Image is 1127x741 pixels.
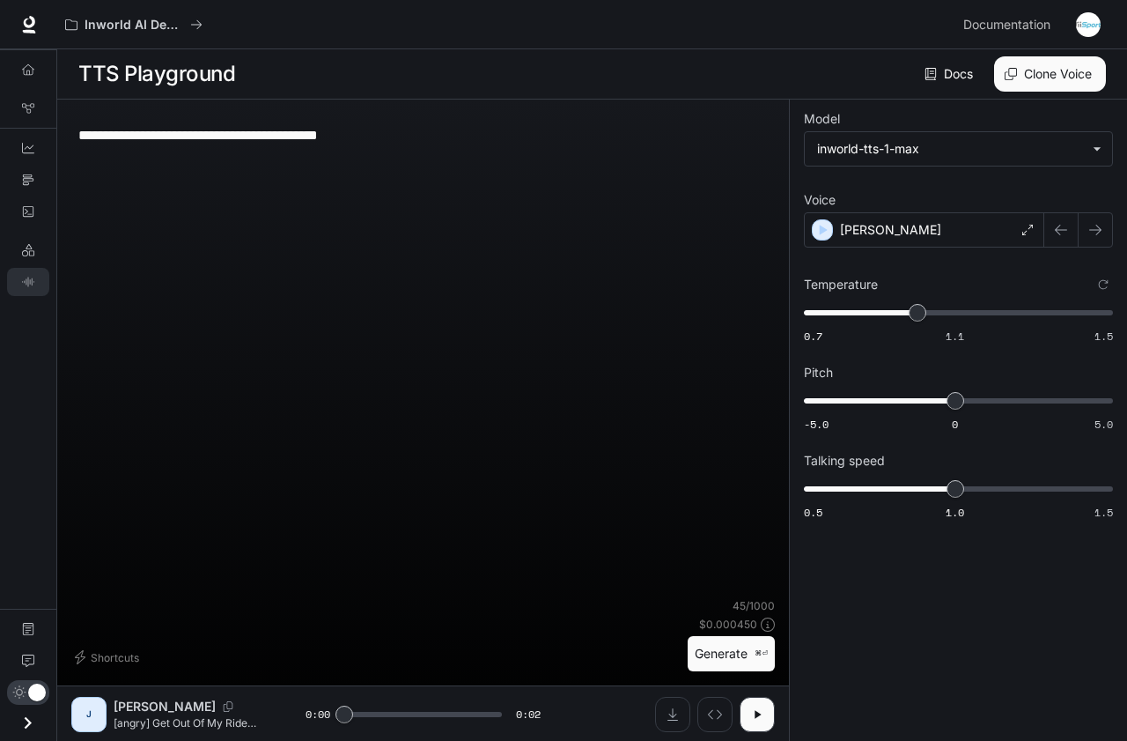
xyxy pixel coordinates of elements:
[840,221,941,239] p: [PERSON_NAME]
[75,700,103,729] div: J
[699,617,757,632] p: $ 0.000450
[963,14,1050,36] span: Documentation
[804,329,822,344] span: 0.7
[1094,329,1113,344] span: 1.5
[804,278,878,291] p: Temperature
[1094,275,1113,294] button: Reset to default
[7,615,49,643] a: Documentation
[1094,417,1113,432] span: 5.0
[71,643,146,671] button: Shortcuts
[57,7,210,42] button: All workspaces
[733,598,775,613] p: 45 / 1000
[994,56,1106,92] button: Clone Voice
[7,56,49,84] a: Overview
[7,268,49,296] a: TTS Playground
[1094,505,1113,520] span: 1.5
[1071,7,1106,42] button: User avatar
[805,132,1112,166] div: inworld-tts-1-max
[804,113,840,125] p: Model
[8,705,48,741] button: Open drawer
[946,505,964,520] span: 1.0
[804,417,829,432] span: -5.0
[7,197,49,226] a: Logs
[697,697,733,732] button: Inspect
[655,697,690,732] button: Download audio
[921,56,980,92] a: Docs
[804,505,822,520] span: 0.5
[216,701,240,712] button: Copy Voice ID
[306,706,330,723] span: 0:00
[952,417,958,432] span: 0
[1076,12,1101,37] img: User avatar
[7,94,49,122] a: Graph Registry
[516,706,541,723] span: 0:02
[7,134,49,162] a: Dashboards
[7,166,49,194] a: Traces
[114,698,216,715] p: [PERSON_NAME]
[28,682,46,701] span: Dark mode toggle
[114,715,263,730] p: [angry] Get Out Of My Ride You a little Punk!
[85,18,183,33] p: Inworld AI Demos
[804,367,833,379] p: Pitch
[804,194,836,206] p: Voice
[7,647,49,675] a: Feedback
[688,636,775,672] button: Generate⌘⏎
[946,329,964,344] span: 1.1
[755,648,768,659] p: ⌘⏎
[804,455,885,467] p: Talking speed
[78,56,235,92] h1: TTS Playground
[956,7,1064,42] a: Documentation
[7,236,49,264] a: LLM Playground
[817,140,1084,158] div: inworld-tts-1-max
